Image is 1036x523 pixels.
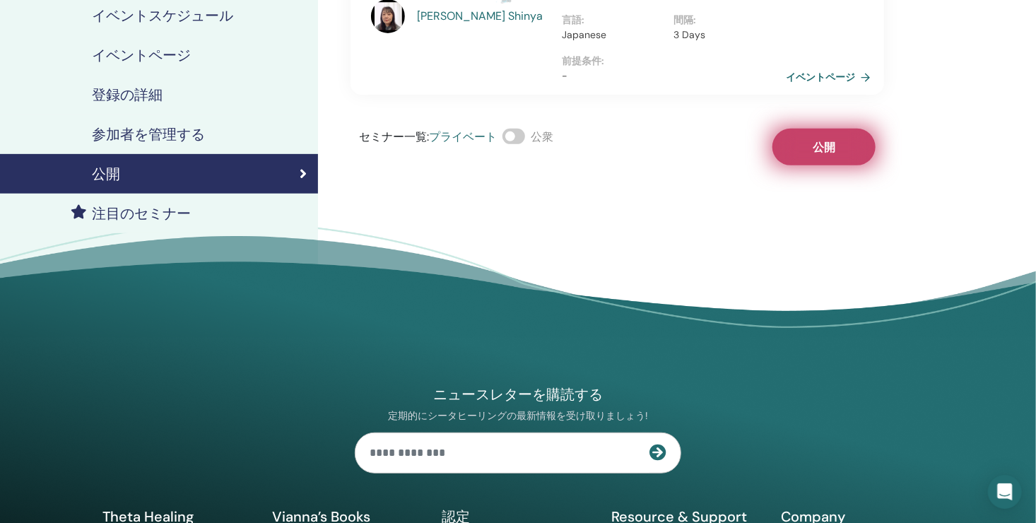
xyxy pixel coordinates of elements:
a: イベントページ [786,66,876,88]
h4: 公開 [92,165,120,182]
p: 定期的にシータヒーリングの最新情報を受け取りましょう! [355,409,681,423]
span: セミナー一覧 : [359,129,429,144]
button: 公開 [772,129,876,165]
span: プライベート [429,129,497,144]
p: 言語 : [562,13,666,28]
h4: ニュースレターを購読する [355,385,681,404]
h4: 登録の詳細 [92,86,163,103]
p: 間隔 : [674,13,778,28]
div: Open Intercom Messenger [988,475,1022,509]
h4: イベントページ [92,47,191,64]
p: 前提条件 : [562,54,786,69]
h4: イベントスケジュール [92,7,233,24]
p: - [562,69,786,83]
p: 3 Days [674,28,778,42]
h4: 注目のセミナー [92,205,191,222]
h4: 参加者を管理する [92,126,205,143]
p: Japanese [562,28,666,42]
span: 公衆 [531,129,553,144]
a: [PERSON_NAME] Shinya [418,8,548,25]
span: 公開 [813,140,835,155]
